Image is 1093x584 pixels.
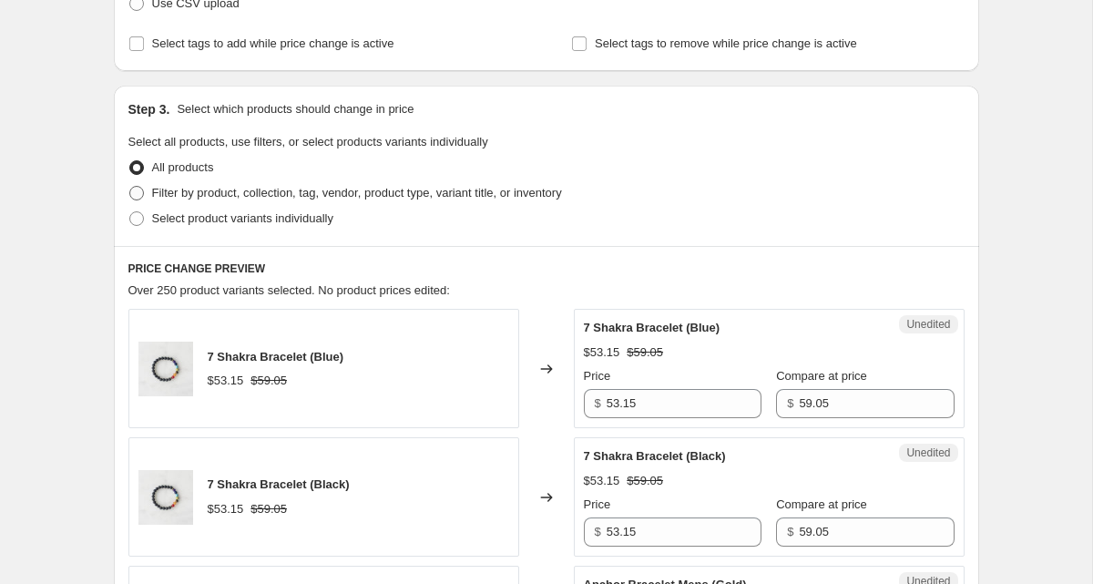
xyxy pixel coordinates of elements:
[776,369,867,383] span: Compare at price
[584,497,611,511] span: Price
[584,472,620,490] div: $53.15
[584,369,611,383] span: Price
[138,470,193,525] img: 7-chakra-bracelet_925x_29219fd1-05f6-42be-ba87-953b4eb1e34e_80x.jpg
[250,500,287,518] strike: $59.05
[584,449,726,463] span: 7 Shakra Bracelet (Black)
[787,525,793,538] span: $
[138,342,193,396] img: 7-chakra-bracelet_925x_29219fd1-05f6-42be-ba87-953b4eb1e34e_80x.jpg
[128,283,450,297] span: Over 250 product variants selected. No product prices edited:
[208,372,244,390] div: $53.15
[152,160,214,174] span: All products
[906,317,950,332] span: Unedited
[208,500,244,518] div: $53.15
[128,135,488,149] span: Select all products, use filters, or select products variants individually
[787,396,793,410] span: $
[595,525,601,538] span: $
[208,350,344,364] span: 7 Shakra Bracelet (Blue)
[152,211,333,225] span: Select product variants individually
[595,396,601,410] span: $
[627,343,663,362] strike: $59.05
[128,261,965,276] h6: PRICE CHANGE PREVIEW
[906,446,950,460] span: Unedited
[627,472,663,490] strike: $59.05
[152,186,562,200] span: Filter by product, collection, tag, vendor, product type, variant title, or inventory
[128,100,170,118] h2: Step 3.
[584,321,720,334] span: 7 Shakra Bracelet (Blue)
[776,497,867,511] span: Compare at price
[584,343,620,362] div: $53.15
[177,100,414,118] p: Select which products should change in price
[250,372,287,390] strike: $59.05
[595,36,857,50] span: Select tags to remove while price change is active
[152,36,394,50] span: Select tags to add while price change is active
[208,477,350,491] span: 7 Shakra Bracelet (Black)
